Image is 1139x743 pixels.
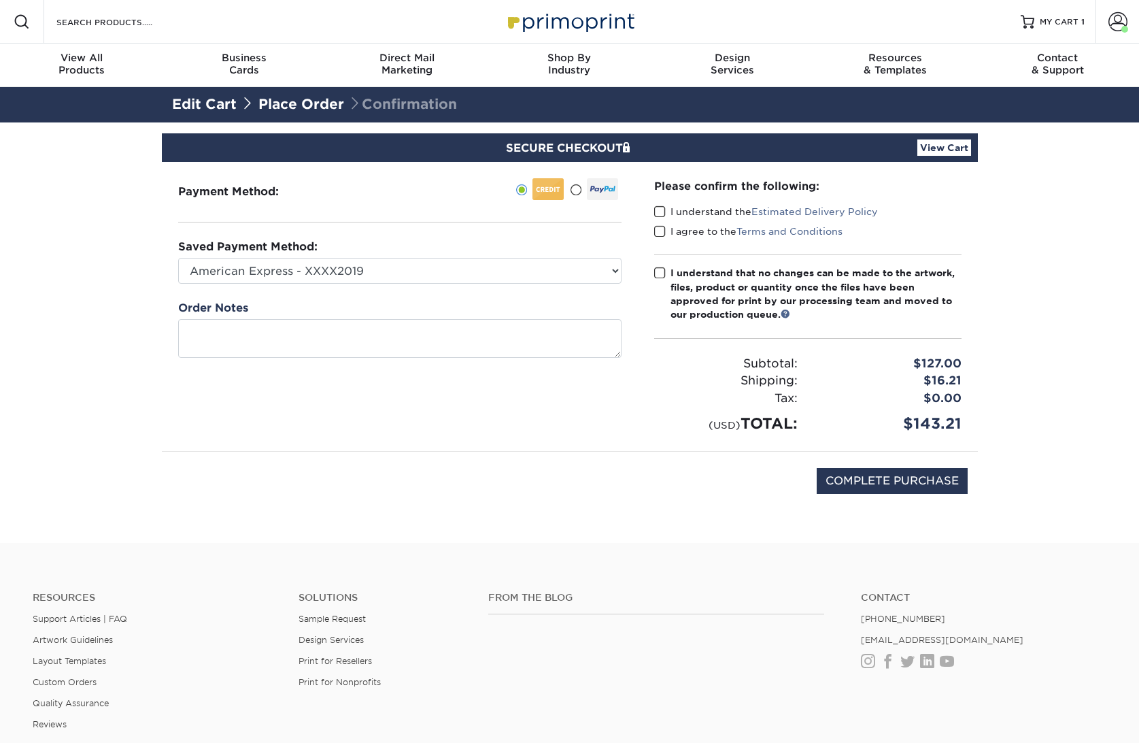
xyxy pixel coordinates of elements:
span: Confirmation [348,96,457,112]
label: I agree to the [654,225,843,238]
label: I understand the [654,205,878,218]
a: Reviews [33,719,67,729]
a: View Cart [917,139,971,156]
div: Marketing [326,52,488,76]
a: Contact [861,592,1106,604]
div: Shipping: [644,372,808,390]
a: Direct MailMarketing [326,44,488,87]
span: Direct Mail [326,52,488,64]
span: MY CART [1040,16,1078,28]
h3: Payment Method: [178,185,312,198]
a: Edit Cart [172,96,237,112]
a: Layout Templates [33,656,106,666]
span: Contact [976,52,1139,64]
span: 1 [1081,17,1085,27]
a: Estimated Delivery Policy [751,206,878,217]
span: SECURE CHECKOUT [506,142,634,154]
a: Resources& Templates [813,44,976,87]
h4: Resources [33,592,278,604]
a: BusinessCards [163,44,325,87]
a: DesignServices [651,44,813,87]
a: Artwork Guidelines [33,635,113,645]
h4: Solutions [299,592,468,604]
a: Sample Request [299,614,366,624]
img: Primoprint [502,7,638,36]
a: Design Services [299,635,364,645]
div: $16.21 [808,372,972,390]
div: & Support [976,52,1139,76]
div: TOTAL: [644,412,808,435]
label: Saved Payment Method: [178,239,318,255]
span: Shop By [488,52,651,64]
a: Quality Assurance [33,698,109,708]
a: [PHONE_NUMBER] [861,614,945,624]
h4: From the Blog [488,592,824,604]
a: Print for Resellers [299,656,372,666]
span: Resources [813,52,976,64]
a: [EMAIL_ADDRESS][DOMAIN_NAME] [861,635,1023,645]
input: SEARCH PRODUCTS..... [55,14,188,30]
input: COMPLETE PURCHASE [817,468,968,494]
div: Industry [488,52,651,76]
div: Please confirm the following: [654,178,962,194]
div: I understand that no changes can be made to the artwork, files, product or quantity once the file... [670,266,962,322]
div: & Templates [813,52,976,76]
a: Place Order [258,96,344,112]
a: Support Articles | FAQ [33,614,127,624]
a: Print for Nonprofits [299,677,381,687]
div: $143.21 [808,412,972,435]
span: Business [163,52,325,64]
a: Contact& Support [976,44,1139,87]
a: Terms and Conditions [736,226,843,237]
div: Subtotal: [644,355,808,373]
a: Custom Orders [33,677,97,687]
div: Tax: [644,390,808,408]
label: Order Notes [178,300,248,316]
span: Design [651,52,813,64]
div: Services [651,52,813,76]
div: Cards [163,52,325,76]
a: Shop ByIndustry [488,44,651,87]
div: $0.00 [808,390,972,408]
small: (USD) [709,419,741,431]
div: $127.00 [808,355,972,373]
